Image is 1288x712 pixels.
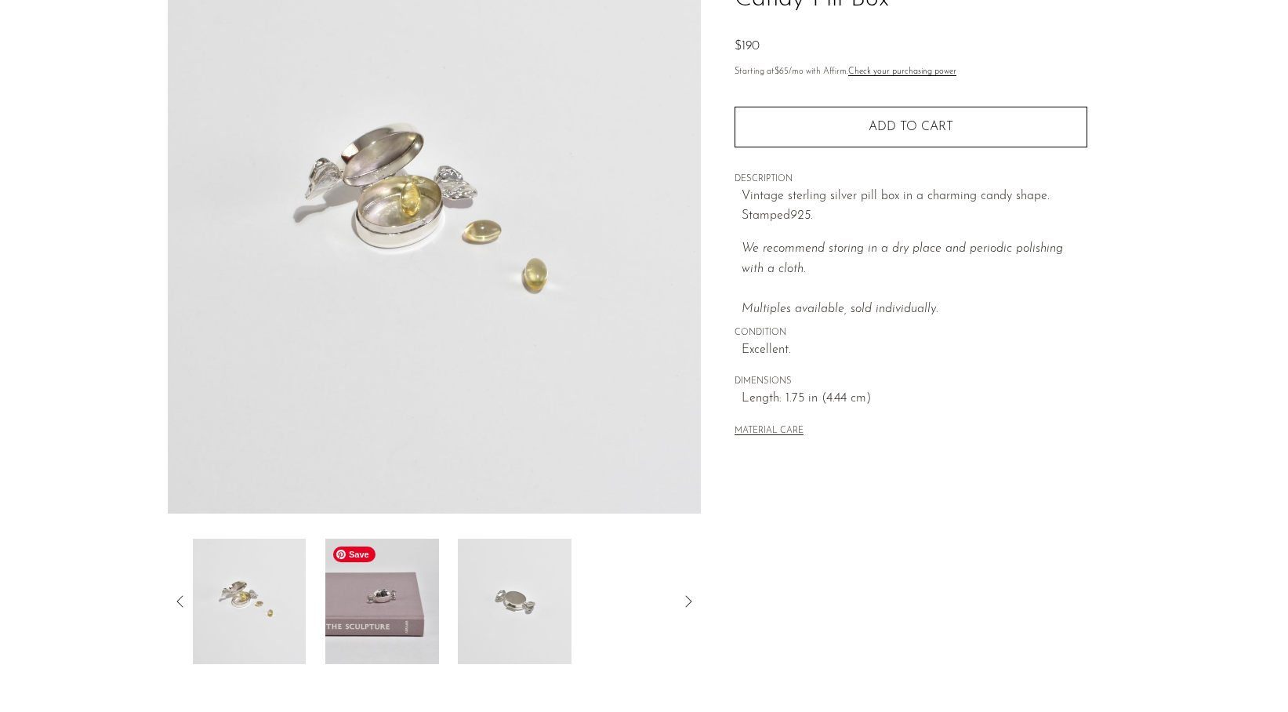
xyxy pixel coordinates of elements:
[735,426,804,438] button: MATERIAL CARE
[735,173,1087,187] span: DESCRIPTION
[735,326,1087,340] span: CONDITION
[325,539,439,664] img: Candy Pill Box
[742,389,1087,409] span: Length: 1.75 in (4.44 cm)
[735,40,760,53] span: $190
[192,539,306,664] img: Candy Pill Box
[742,340,1087,361] span: Excellent.
[775,67,789,76] span: $65
[790,209,813,222] em: 925.
[333,547,376,562] span: Save
[735,65,1087,79] p: Starting at /mo with Affirm.
[458,539,571,664] img: Candy Pill Box
[742,187,1087,227] p: Vintage sterling silver pill box in a charming candy shape. Stamped
[742,242,1063,315] i: We recommend storing in a dry place and periodic polishing with a cloth. Multiples available, sol...
[869,121,953,133] span: Add to cart
[848,67,956,76] a: Check your purchasing power - Learn more about Affirm Financing (opens in modal)
[735,375,1087,389] span: DIMENSIONS
[735,107,1087,147] button: Add to cart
